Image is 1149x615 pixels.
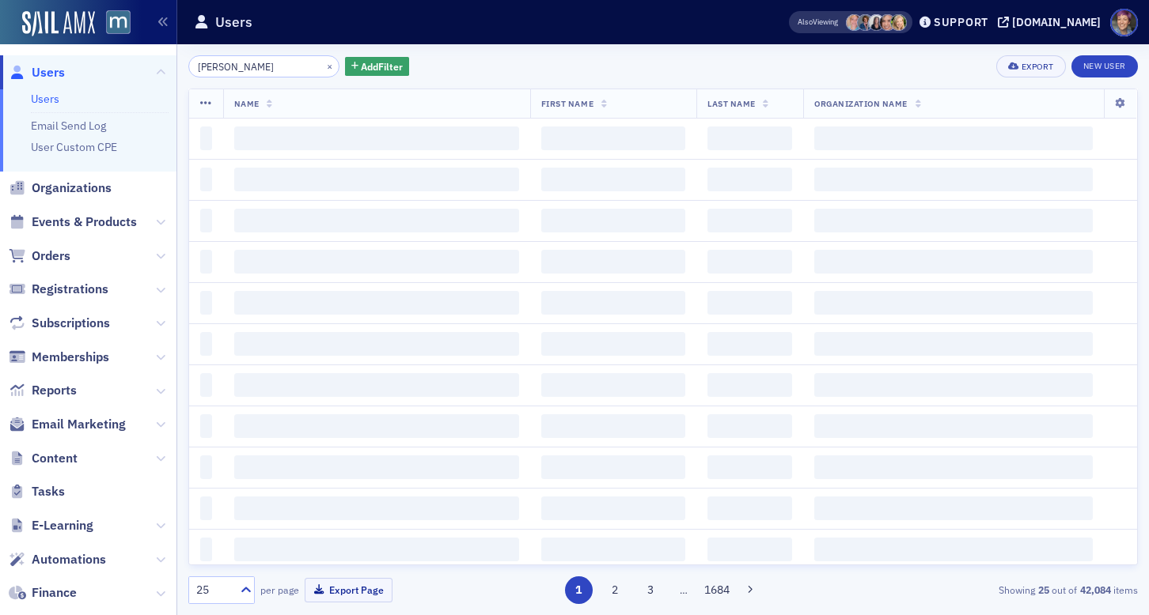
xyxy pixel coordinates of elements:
span: ‌ [541,373,685,397]
span: ‌ [200,538,212,561]
a: Email Marketing [9,416,126,433]
span: ‌ [234,414,519,438]
span: ‌ [814,455,1093,479]
span: ‌ [200,332,212,356]
span: First Name [541,98,593,109]
span: Content [32,450,78,467]
span: ‌ [234,496,519,520]
span: Dee Sullivan [846,14,863,31]
button: Export Page [305,578,392,602]
span: ‌ [234,250,519,274]
span: ‌ [707,209,792,232]
span: Users [32,64,65,81]
img: SailAMX [106,10,131,35]
span: Organizations [32,179,112,197]
div: Support [934,15,988,29]
span: ‌ [234,538,519,561]
button: × [323,58,337,73]
span: ‌ [541,496,685,520]
span: Subscriptions [32,315,110,332]
span: ‌ [234,373,519,397]
h1: Users [215,13,252,32]
span: ‌ [707,496,792,520]
span: Add Filter [361,59,403,74]
span: ‌ [541,291,685,315]
span: Finance [32,584,77,602]
a: User Custom CPE [31,140,117,154]
span: ‌ [234,168,519,191]
div: Also [798,17,813,27]
span: ‌ [234,291,519,315]
span: ‌ [814,414,1093,438]
a: E-Learning [9,517,93,534]
span: ‌ [707,332,792,356]
span: Rebekah Olson [890,14,907,31]
span: ‌ [200,126,212,150]
strong: 25 [1035,583,1052,597]
span: ‌ [200,168,212,191]
a: Automations [9,551,106,568]
span: ‌ [814,373,1093,397]
span: … [673,583,695,597]
button: Export [996,55,1065,77]
span: ‌ [200,496,212,520]
div: [DOMAIN_NAME] [1012,15,1101,29]
span: ‌ [707,414,792,438]
a: Users [9,64,65,81]
span: ‌ [814,332,1093,356]
div: Export [1022,62,1054,71]
button: AddFilter [345,57,410,77]
span: Memberships [32,349,109,366]
span: Katie Foo [879,14,896,31]
strong: 42,084 [1077,583,1113,597]
a: Finance [9,584,77,602]
span: ‌ [707,168,792,191]
span: ‌ [814,291,1093,315]
span: Reports [32,382,77,399]
span: Kelly Brown [868,14,885,31]
a: Orders [9,247,70,265]
span: ‌ [200,414,212,438]
a: Users [31,92,59,106]
img: SailAMX [22,11,95,36]
span: ‌ [707,291,792,315]
span: Last Name [707,98,756,109]
span: ‌ [707,126,792,150]
a: Events & Products [9,213,137,231]
a: Registrations [9,281,108,298]
a: Reports [9,382,77,399]
span: ‌ [200,373,212,397]
span: ‌ [541,250,685,274]
span: ‌ [814,168,1093,191]
span: Automations [32,551,106,568]
span: ‌ [200,455,212,479]
span: ‌ [541,538,685,561]
span: ‌ [541,168,685,191]
span: Chris Dougherty [857,14,874,31]
span: ‌ [541,126,685,150]
a: Memberships [9,349,109,366]
span: ‌ [541,414,685,438]
a: Email Send Log [31,119,106,133]
span: ‌ [541,209,685,232]
a: Tasks [9,483,65,500]
span: Profile [1110,9,1138,36]
span: Orders [32,247,70,265]
a: Organizations [9,179,112,197]
span: ‌ [814,126,1093,150]
button: [DOMAIN_NAME] [998,17,1106,28]
span: Organization Name [814,98,908,109]
span: Registrations [32,281,108,298]
span: ‌ [707,250,792,274]
span: ‌ [814,496,1093,520]
span: Email Marketing [32,416,126,433]
span: ‌ [200,209,212,232]
button: 2 [601,576,628,604]
span: ‌ [707,538,792,561]
a: Content [9,450,78,467]
a: View Homepage [95,10,131,37]
span: Name [234,98,260,109]
input: Search… [188,55,339,77]
span: ‌ [814,209,1093,232]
